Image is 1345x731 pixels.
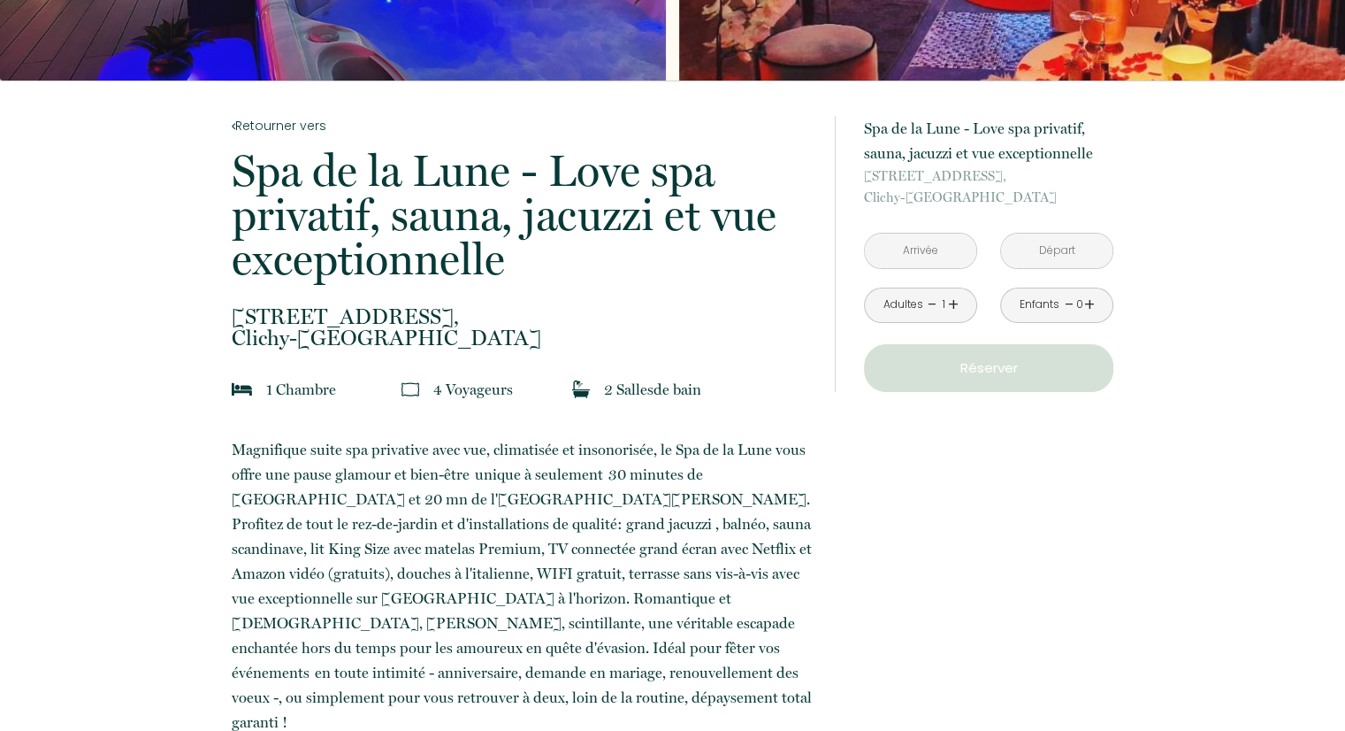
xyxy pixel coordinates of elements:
a: - [928,291,937,319]
button: Réserver [864,344,1113,392]
div: 1 [939,296,948,313]
span: s [647,381,653,398]
p: 1 Chambre [266,377,336,402]
p: Spa de la Lune - Love spa privatif, sauna, jacuzzi et vue exceptionnelle [232,149,812,281]
img: guests [401,381,419,398]
div: Enfants [1020,296,1059,313]
p: Clichy-[GEOGRAPHIC_DATA] [864,165,1113,208]
p: Clichy-[GEOGRAPHIC_DATA] [232,306,812,349]
input: Arrivée [865,234,976,268]
p: 2 Salle de bain [604,377,701,402]
p: Réserver [870,358,1107,379]
input: Départ [1001,234,1112,268]
div: Adultes [883,296,922,313]
a: Retourner vers [232,116,812,135]
a: + [948,291,959,319]
a: + [1084,291,1095,319]
p: Spa de la Lune - Love spa privatif, sauna, jacuzzi et vue exceptionnelle [864,116,1113,165]
span: [STREET_ADDRESS], [864,165,1113,187]
span: s [507,381,513,398]
span: [STREET_ADDRESS], [232,306,812,327]
div: 0 [1075,296,1084,313]
p: 4 Voyageur [433,377,513,402]
a: - [1064,291,1074,319]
